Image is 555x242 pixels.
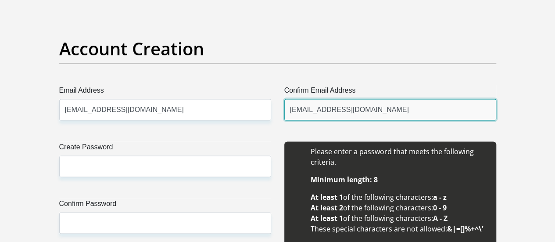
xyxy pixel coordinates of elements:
[311,192,343,202] b: At least 1
[433,192,447,202] b: a - z
[433,202,447,212] b: 0 - 9
[447,224,483,233] b: &|=[]%+^\'
[311,146,487,167] li: Please enter a password that meets the following criteria.
[59,141,271,155] label: Create Password
[59,38,496,59] h2: Account Creation
[59,198,271,212] label: Confirm Password
[433,213,448,223] b: A - Z
[59,85,271,99] label: Email Address
[59,99,271,120] input: Email Address
[59,212,271,234] input: Confirm Password
[311,191,487,202] li: of the following characters:
[311,202,487,213] li: of the following characters:
[311,223,487,234] li: These special characters are not allowed:
[284,99,496,120] input: Confirm Email Address
[311,213,343,223] b: At least 1
[311,213,487,223] li: of the following characters:
[311,174,378,184] b: Minimum length: 8
[59,155,271,177] input: Create Password
[284,85,496,99] label: Confirm Email Address
[311,202,343,212] b: At least 2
